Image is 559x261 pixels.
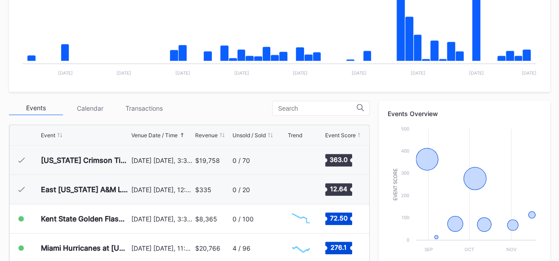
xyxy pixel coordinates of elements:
div: 0 / 70 [233,157,250,164]
text: 0 [407,237,409,243]
svg: Chart title [287,149,314,171]
text: [DATE] [352,70,367,76]
input: Search [278,105,357,112]
div: Events [9,101,63,115]
text: Oct [465,247,474,252]
text: [DATE] [469,70,484,76]
text: 500 [401,126,409,131]
div: $19,758 [195,157,220,164]
svg: Chart title [287,178,314,201]
div: 0 / 100 [233,215,254,223]
text: [DATE] [521,70,536,76]
text: Nov [506,247,516,252]
div: [DATE] [DATE], 3:30PM [131,215,193,223]
svg: Chart title [287,207,314,230]
text: Sep [425,247,433,252]
div: East [US_STATE] A&M Lions at [US_STATE] State Seminoles Football [41,185,129,194]
svg: Chart title [388,124,541,259]
text: 100 [402,215,409,220]
div: 0 / 20 [233,186,250,193]
div: Transactions [117,101,171,115]
svg: Chart title [287,237,314,259]
div: Revenue [195,132,218,139]
text: [DATE] [116,70,131,76]
div: [DATE] [DATE], 3:30PM [131,157,193,164]
div: Trend [287,132,302,139]
text: [DATE] [293,70,308,76]
div: $8,365 [195,215,217,223]
div: Calendar [63,101,117,115]
div: Event Score [325,132,356,139]
text: 12.64 [330,185,347,193]
text: 363.0 [330,156,348,163]
div: Kent State Golden Flashes at [US_STATE][GEOGRAPHIC_DATA] Seminoles Football [41,214,129,223]
text: [DATE] [234,70,249,76]
text: 276.1 [331,243,347,251]
text: [DATE] [175,70,190,76]
div: Event [41,132,55,139]
div: Events Overview [388,110,541,117]
text: [DATE] [58,70,73,76]
text: 300 [401,170,409,175]
div: Venue Date / Time [131,132,178,139]
text: Event Score [393,168,398,200]
text: [DATE] [410,70,425,76]
div: 4 / 96 [233,244,250,252]
text: 72.50 [330,214,347,222]
div: [DATE] [DATE], 11:59PM [131,244,193,252]
div: [DATE] [DATE], 12:00PM [131,186,193,193]
div: $335 [195,186,211,193]
div: Miami Hurricanes at [US_STATE] State Seminoles Football [41,243,129,252]
div: Unsold / Sold [233,132,266,139]
text: 200 [401,193,409,198]
div: [US_STATE] Crimson Tide at [US_STATE] State Seminoles Football [41,156,129,165]
text: 400 [401,148,409,153]
div: $20,766 [195,244,220,252]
